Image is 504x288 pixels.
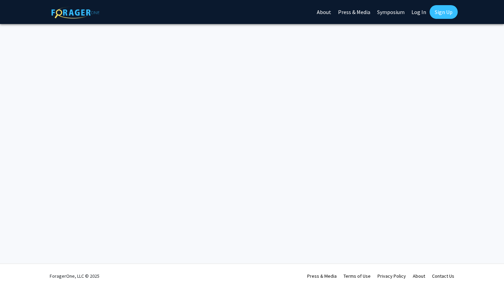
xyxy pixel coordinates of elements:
a: About [413,273,425,279]
div: ForagerOne, LLC © 2025 [50,264,99,288]
a: Privacy Policy [377,273,406,279]
a: Sign Up [430,5,458,19]
a: Terms of Use [344,273,371,279]
img: ForagerOne Logo [51,7,99,19]
a: Contact Us [432,273,454,279]
a: Press & Media [307,273,337,279]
